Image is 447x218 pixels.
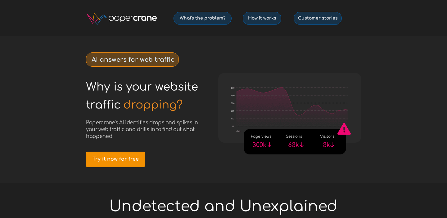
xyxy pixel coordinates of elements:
a: How it works [243,12,281,25]
span: Try it now for free [86,156,145,162]
span: Customer stories [294,16,341,21]
span: Page views [251,134,271,139]
span: 3k [323,141,330,149]
span: Why is your website [86,81,198,93]
span: traffic [86,99,120,111]
a: What's the problem? [174,12,232,25]
span: Visitors [320,134,334,139]
strong: AI answers for web traffic [92,56,174,63]
span: Papercrane's AI identifies drops and spikes in your web traffic and drills in to find out what ha... [86,119,198,139]
span: 300k [252,141,266,149]
span: Undetected and Unexplained [109,198,337,215]
span: Sessions [286,134,302,139]
a: Customer stories [294,12,342,25]
span: What's the problem? [174,16,231,21]
a: Try it now for free [86,152,145,167]
span: How it works [243,16,281,21]
span: 63k [288,141,299,149]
